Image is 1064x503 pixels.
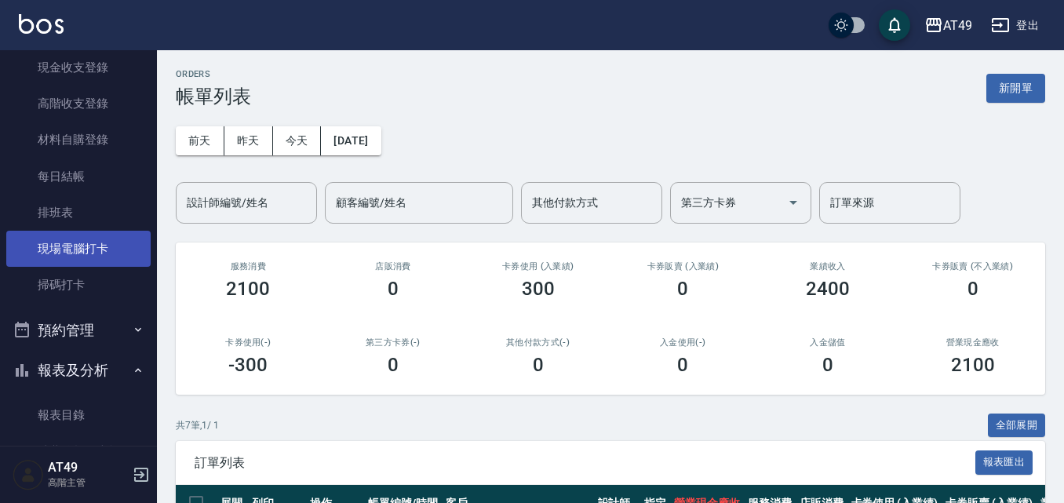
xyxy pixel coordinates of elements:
a: 現金收支登錄 [6,49,151,86]
button: [DATE] [321,126,381,155]
h2: 業績收入 [774,261,882,272]
p: 高階主管 [48,476,128,490]
a: 高階收支登錄 [6,86,151,122]
span: 訂單列表 [195,455,975,471]
h3: 服務消費 [195,261,302,272]
h2: 店販消費 [340,261,447,272]
a: 排班表 [6,195,151,231]
a: 掃碼打卡 [6,267,151,303]
button: AT49 [918,9,978,42]
h5: AT49 [48,460,128,476]
a: 報表目錄 [6,397,151,433]
h3: -300 [228,354,268,376]
h3: 0 [967,278,978,300]
h3: 0 [677,278,688,300]
h2: 卡券販賣 (入業績) [629,261,737,272]
button: 預約管理 [6,310,151,351]
button: 前天 [176,126,224,155]
button: 報表及分析 [6,350,151,391]
h3: 2100 [951,354,995,376]
button: save [879,9,910,41]
a: 報表匯出 [975,454,1033,469]
button: 全部展開 [988,414,1046,438]
h3: 帳單列表 [176,86,251,108]
a: 消費分析儀表板 [6,433,151,469]
a: 每日結帳 [6,159,151,195]
h2: 入金儲值 [774,337,882,348]
button: 報表匯出 [975,450,1033,475]
div: AT49 [943,16,972,35]
a: 材料自購登錄 [6,122,151,158]
button: 今天 [273,126,322,155]
button: 昨天 [224,126,273,155]
h2: 卡券使用(-) [195,337,302,348]
button: 登出 [985,11,1045,40]
button: Open [781,190,806,215]
h2: 卡券使用 (入業績) [484,261,592,272]
h2: 其他付款方式(-) [484,337,592,348]
h3: 0 [677,354,688,376]
h2: 入金使用(-) [629,337,737,348]
img: Logo [19,14,64,34]
h2: ORDERS [176,69,251,79]
p: 共 7 筆, 1 / 1 [176,418,219,432]
a: 新開單 [986,80,1045,95]
h3: 0 [533,354,544,376]
h2: 第三方卡券(-) [340,337,447,348]
h3: 2400 [806,278,850,300]
button: 新開單 [986,74,1045,103]
img: Person [13,459,44,490]
h3: 0 [822,354,833,376]
h2: 營業現金應收 [919,337,1026,348]
h3: 0 [388,354,399,376]
h2: 卡券販賣 (不入業績) [919,261,1026,272]
h3: 300 [522,278,555,300]
a: 現場電腦打卡 [6,231,151,267]
h3: 2100 [226,278,270,300]
h3: 0 [388,278,399,300]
